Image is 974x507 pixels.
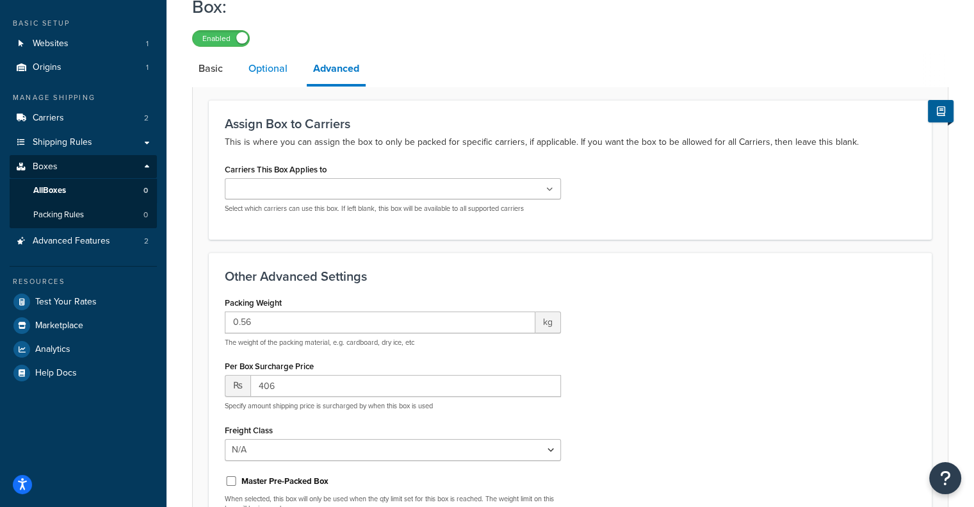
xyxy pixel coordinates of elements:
a: Carriers2 [10,106,157,130]
a: Analytics [10,338,157,361]
li: Websites [10,32,157,56]
span: Shipping Rules [33,137,92,148]
span: 0 [143,185,148,196]
span: Origins [33,62,61,73]
span: kg [535,312,561,333]
li: Packing Rules [10,203,157,227]
label: Master Pre-Packed Box [241,476,329,487]
button: Show Help Docs [928,100,954,122]
a: Marketplace [10,314,157,337]
span: 2 [144,236,149,247]
span: Analytics [35,344,70,355]
label: Per Box Surcharge Price [225,362,314,371]
span: Test Your Rates [35,297,97,308]
span: 1 [146,38,149,49]
span: All Boxes [33,185,66,196]
span: Marketplace [35,320,83,331]
a: Help Docs [10,362,157,385]
span: 0 [143,210,148,220]
button: Open Resource Center [929,462,961,494]
li: Advanced Features [10,229,157,253]
label: Freight Class [225,426,273,435]
span: Websites [33,38,69,49]
li: Origins [10,56,157,79]
p: Specify amount shipping price is surcharged by when this box is used [225,401,561,411]
p: This is where you can assign the box to only be packed for specific carriers, if applicable. If y... [225,135,916,150]
span: Advanced Features [33,236,110,247]
p: The weight of the packing material, e.g. cardboard, dry ice, etc [225,338,561,347]
label: Carriers This Box Applies to [225,165,327,174]
label: Packing Weight [225,298,282,308]
a: Shipping Rules [10,131,157,154]
a: Basic [192,53,229,84]
a: Origins1 [10,56,157,79]
h3: Assign Box to Carriers [225,117,916,131]
a: Advanced [307,53,366,87]
p: Select which carriers can use this box. If left blank, this box will be available to all supporte... [225,204,561,213]
a: Packing Rules0 [10,203,157,227]
a: Advanced Features2 [10,229,157,253]
h3: Other Advanced Settings [225,269,916,283]
div: Manage Shipping [10,92,157,103]
span: Help Docs [35,368,77,379]
span: ₨ [225,375,250,397]
a: Test Your Rates [10,290,157,313]
div: Basic Setup [10,18,157,29]
span: 2 [144,113,149,124]
a: Optional [242,53,294,84]
span: Boxes [33,162,58,172]
span: 1 [146,62,149,73]
span: Packing Rules [33,210,84,220]
a: Websites1 [10,32,157,56]
li: Carriers [10,106,157,130]
div: Resources [10,276,157,287]
span: Carriers [33,113,64,124]
label: Enabled [193,31,249,46]
a: Boxes [10,155,157,179]
li: Boxes [10,155,157,228]
a: AllBoxes0 [10,179,157,203]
